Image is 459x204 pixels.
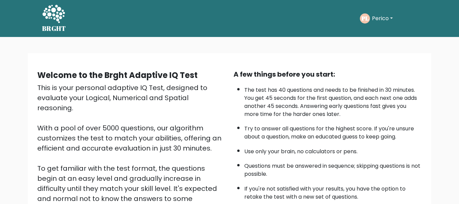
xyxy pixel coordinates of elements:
b: Welcome to the Brght Adaptive IQ Test [37,70,198,81]
text: PL [361,14,369,22]
li: The test has 40 questions and needs to be finished in 30 minutes. You get 45 seconds for the firs... [244,83,422,118]
li: Use only your brain, no calculators or pens. [244,144,422,156]
h5: BRGHT [42,25,66,33]
li: If you're not satisfied with your results, you have the option to retake the test with a new set ... [244,181,422,201]
li: Questions must be answered in sequence; skipping questions is not possible. [244,159,422,178]
li: Try to answer all questions for the highest score. If you're unsure about a question, make an edu... [244,121,422,141]
button: Perico [370,14,395,23]
a: BRGHT [42,3,66,34]
div: A few things before you start: [234,69,422,79]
